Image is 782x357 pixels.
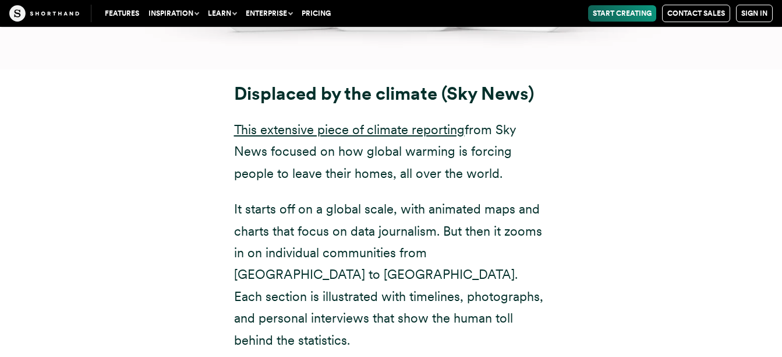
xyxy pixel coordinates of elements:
a: This extensive piece of climate reporting [234,122,465,137]
a: Sign in [736,5,773,22]
a: Start Creating [588,5,656,22]
img: The Craft [9,5,79,22]
button: Enterprise [241,5,297,22]
p: from Sky News focused on how global warming is forcing people to leave their homes, all over the ... [234,119,549,184]
a: Contact Sales [662,5,730,22]
a: Features [100,5,144,22]
a: Pricing [297,5,335,22]
strong: Displaced by the climate (Sky News) [234,83,534,104]
button: Learn [203,5,241,22]
p: It starts off on a global scale, with animated maps and charts that focus on data journalism. But... [234,198,549,351]
button: Inspiration [144,5,203,22]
